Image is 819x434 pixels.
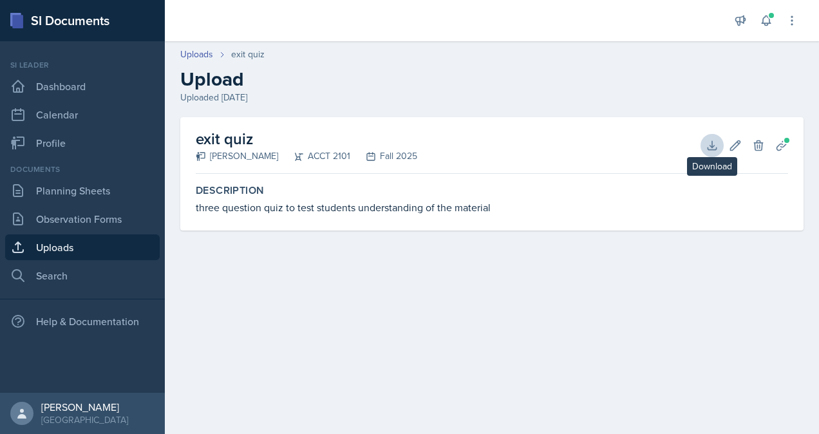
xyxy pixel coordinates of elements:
[5,234,160,260] a: Uploads
[196,184,788,197] label: Description
[41,401,128,413] div: [PERSON_NAME]
[180,91,804,104] div: Uploaded [DATE]
[5,73,160,99] a: Dashboard
[701,134,724,157] button: Download
[278,149,350,163] div: ACCT 2101
[41,413,128,426] div: [GEOGRAPHIC_DATA]
[196,200,788,215] div: three question quiz to test students understanding of the material
[196,149,278,163] div: [PERSON_NAME]
[5,263,160,288] a: Search
[180,48,213,61] a: Uploads
[5,308,160,334] div: Help & Documentation
[350,149,417,163] div: Fall 2025
[180,68,804,91] h2: Upload
[5,178,160,203] a: Planning Sheets
[5,206,160,232] a: Observation Forms
[231,48,265,61] div: exit quiz
[5,164,160,175] div: Documents
[5,130,160,156] a: Profile
[196,127,417,151] h2: exit quiz
[5,102,160,127] a: Calendar
[5,59,160,71] div: Si leader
